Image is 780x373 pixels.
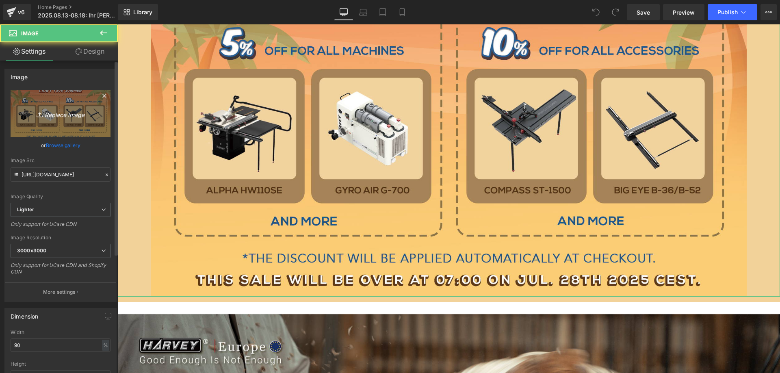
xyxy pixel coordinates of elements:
a: Desktop [334,4,353,20]
div: v6 [16,7,26,17]
a: Tablet [373,4,392,20]
input: auto [11,338,110,352]
a: Mobile [392,4,412,20]
button: More settings [5,282,116,301]
span: Publish [717,9,738,15]
div: Dimension [11,308,39,320]
div: Height [11,361,110,367]
div: Width [11,330,110,335]
div: Image Quality [11,194,110,200]
div: Only support for UCare CDN and Shopify CDN [11,262,110,280]
span: Library [133,9,152,16]
div: % [102,340,109,351]
a: Laptop [353,4,373,20]
a: Browse gallery [46,138,80,152]
button: Undo [588,4,604,20]
div: Only support for UCare CDN [11,221,110,233]
button: Redo [607,4,624,20]
button: More [760,4,777,20]
div: Image Src [11,158,110,163]
p: More settings [43,288,76,296]
a: v6 [3,4,31,20]
b: Lighter [17,206,34,213]
a: New Library [118,4,158,20]
i: Replace Image [28,108,93,119]
a: Home Pages [38,4,131,11]
input: Link [11,167,110,182]
span: Preview [673,8,695,17]
a: Design [61,42,119,61]
div: Image Resolution [11,235,110,241]
span: 2025.08.13-08.18: Ihr [PERSON_NAME], Ihr Style [38,12,116,19]
span: Image [21,30,39,37]
div: Image [11,69,28,80]
div: or [11,141,110,150]
a: Preview [663,4,704,20]
button: Publish [708,4,757,20]
span: Save [637,8,650,17]
b: 3000x3000 [17,247,46,254]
